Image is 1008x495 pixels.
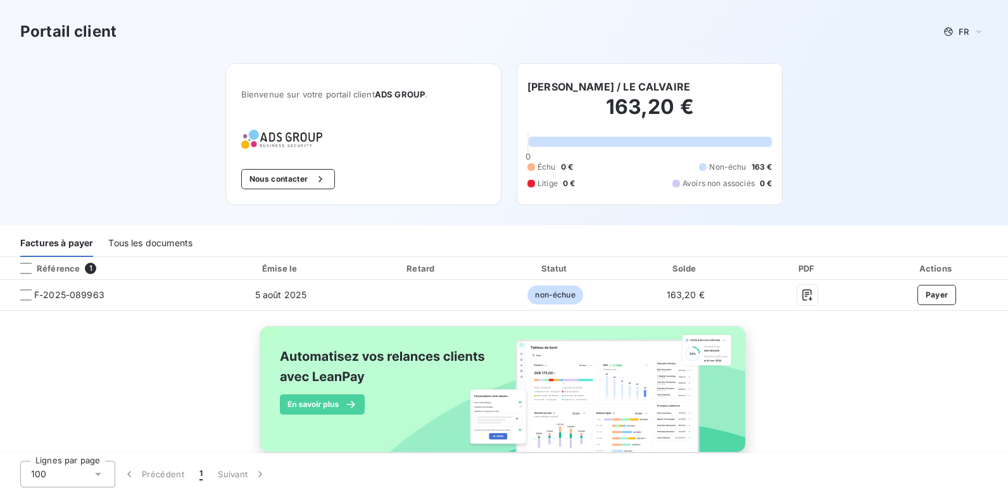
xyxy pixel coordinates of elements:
div: Factures à payer [20,230,93,257]
div: Tous les documents [108,230,192,257]
div: PDF [752,262,863,275]
div: Référence [10,263,80,274]
div: Statut [492,262,619,275]
div: Émise le [210,262,351,275]
button: Nous contacter [241,169,335,189]
span: Échu [538,161,556,173]
img: banner [248,318,760,474]
span: Avoirs non associés [683,178,755,189]
span: 100 [31,468,46,480]
span: F-2025-089963 [34,289,104,301]
h3: Portail client [20,20,117,43]
div: Actions [868,262,1005,275]
span: 5 août 2025 [255,289,307,300]
span: 0 € [563,178,575,189]
div: Solde [624,262,747,275]
span: non-échue [527,285,583,304]
button: Payer [917,285,957,305]
span: 0 [526,151,531,161]
span: Bienvenue sur votre portail client . [241,89,486,99]
span: Litige [538,178,558,189]
button: Suivant [210,461,274,487]
div: Retard [357,262,487,275]
button: 1 [192,461,210,487]
span: FR [959,27,969,37]
span: 163,20 € [667,289,705,300]
span: 163 € [752,161,772,173]
h6: [PERSON_NAME] / LE CALVAIRE [527,79,690,94]
button: Précédent [115,461,192,487]
span: 1 [85,263,96,274]
img: Company logo [241,130,322,149]
span: 0 € [760,178,772,189]
span: Non-échu [709,161,746,173]
h2: 163,20 € [527,94,772,132]
span: 1 [199,468,203,480]
span: 0 € [561,161,573,173]
span: ADS GROUP [375,89,425,99]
